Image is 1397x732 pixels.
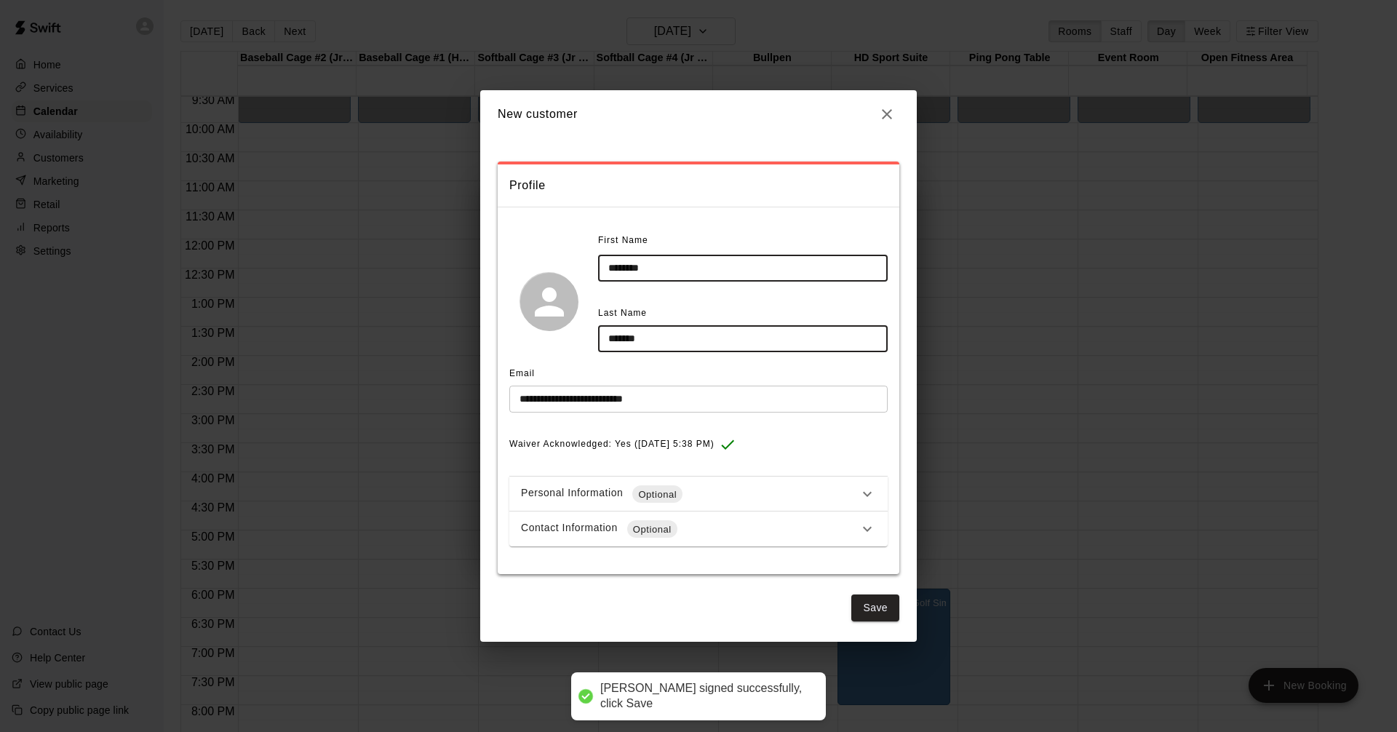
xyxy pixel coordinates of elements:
[521,520,859,538] div: Contact Information
[598,229,648,252] span: First Name
[851,594,899,621] button: Save
[498,105,578,124] h6: New customer
[598,308,647,318] span: Last Name
[509,477,888,512] div: Personal InformationOptional
[627,522,677,537] span: Optional
[632,488,682,502] span: Optional
[521,485,859,503] div: Personal Information
[509,176,888,195] span: Profile
[600,681,811,712] div: [PERSON_NAME] signed successfully, click Save
[509,368,535,378] span: Email
[509,512,888,546] div: Contact InformationOptional
[509,433,715,456] span: Waiver Acknowledged: Yes ([DATE] 5:38 PM)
